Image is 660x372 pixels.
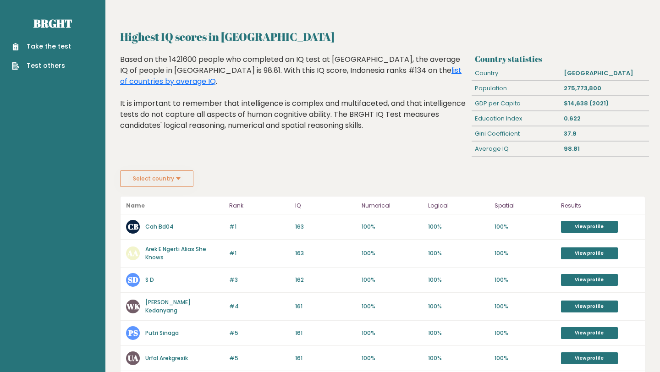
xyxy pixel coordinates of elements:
[472,126,561,141] div: Gini Coefficient
[12,61,71,71] a: Test others
[126,301,140,312] text: WK
[295,329,356,337] p: 161
[145,298,191,314] a: [PERSON_NAME] Kedanyang
[128,274,138,285] text: SD
[127,248,138,258] text: AA
[560,81,649,96] div: 275,773,800
[362,249,423,257] p: 100%
[560,142,649,156] div: 98.81
[561,352,618,364] a: View profile
[428,200,489,211] p: Logical
[128,221,138,232] text: CB
[428,249,489,257] p: 100%
[561,247,618,259] a: View profile
[295,249,356,257] p: 163
[495,249,555,257] p: 100%
[295,223,356,231] p: 163
[128,328,138,338] text: PS
[428,354,489,362] p: 100%
[126,202,145,209] b: Name
[495,223,555,231] p: 100%
[495,329,555,337] p: 100%
[229,223,290,231] p: #1
[561,274,618,286] a: View profile
[472,66,561,81] div: Country
[229,249,290,257] p: #1
[145,276,154,284] a: S D
[145,245,206,261] a: Arek E Ngerti Alias She Knows
[495,302,555,311] p: 100%
[495,354,555,362] p: 100%
[428,276,489,284] p: 100%
[229,302,290,311] p: #4
[295,276,356,284] p: 162
[295,200,356,211] p: IQ
[362,329,423,337] p: 100%
[560,126,649,141] div: 37.9
[472,142,561,156] div: Average IQ
[362,200,423,211] p: Numerical
[120,170,193,187] button: Select country
[295,354,356,362] p: 161
[495,200,555,211] p: Spatial
[472,111,561,126] div: Education Index
[362,354,423,362] p: 100%
[12,42,71,51] a: Take the test
[560,66,649,81] div: [GEOGRAPHIC_DATA]
[472,81,561,96] div: Population
[229,329,290,337] p: #5
[561,301,618,312] a: View profile
[362,223,423,231] p: 100%
[229,200,290,211] p: Rank
[428,223,489,231] p: 100%
[33,16,72,31] a: Brght
[362,276,423,284] p: 100%
[561,200,639,211] p: Results
[295,302,356,311] p: 161
[561,327,618,339] a: View profile
[428,329,489,337] p: 100%
[362,302,423,311] p: 100%
[145,329,179,337] a: Putri Sinaga
[229,276,290,284] p: #3
[472,96,561,111] div: GDP per Capita
[128,353,138,363] text: UA
[561,221,618,233] a: View profile
[560,96,649,111] div: $14,638 (2021)
[120,28,645,45] h2: Highest IQ scores in [GEOGRAPHIC_DATA]
[560,111,649,126] div: 0.622
[229,354,290,362] p: #5
[495,276,555,284] p: 100%
[475,54,645,64] h3: Country statistics
[120,65,462,87] a: list of countries by average IQ
[145,354,188,362] a: Urfal Arekgresik
[428,302,489,311] p: 100%
[120,54,468,145] div: Based on the 1421600 people who completed an IQ test at [GEOGRAPHIC_DATA], the average IQ of peop...
[145,223,174,230] a: Cah Bd04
